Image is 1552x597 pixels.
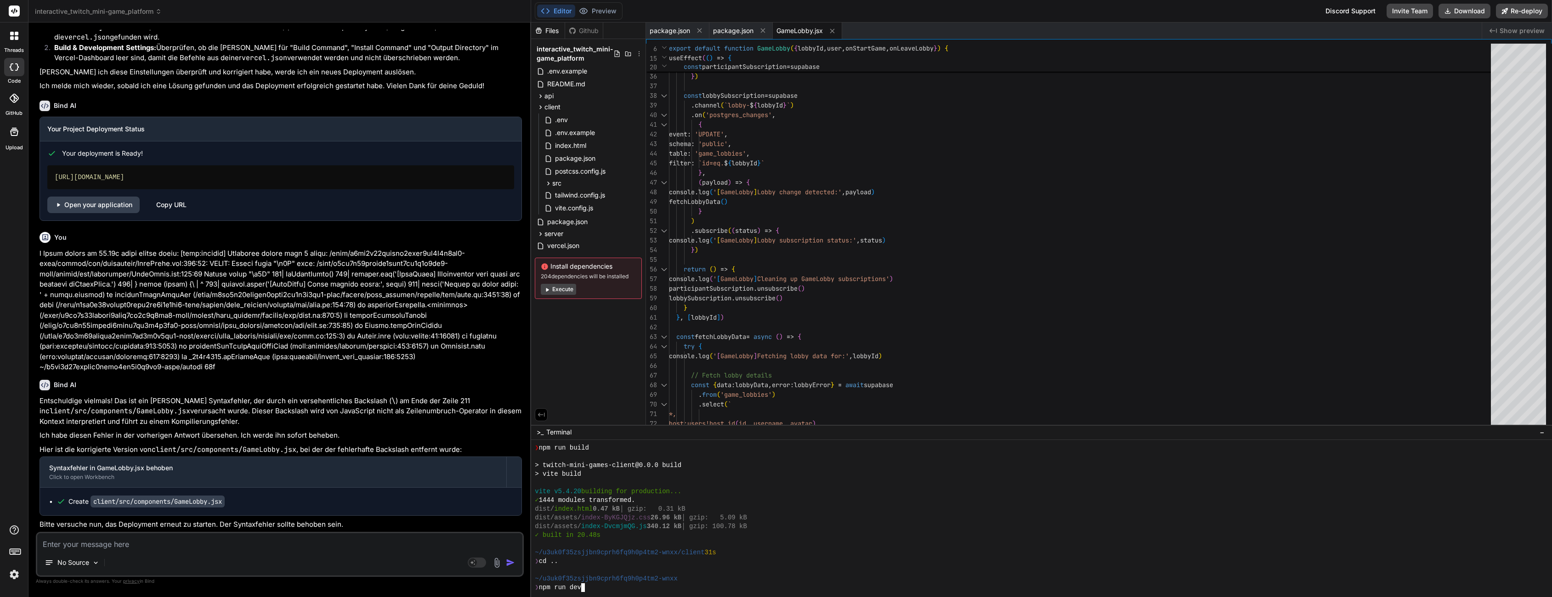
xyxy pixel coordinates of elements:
span: payload [702,178,728,186]
div: 44 [646,149,657,158]
img: attachment [492,558,502,568]
code: / [283,23,287,32]
span: ' [713,352,717,360]
label: threads [4,46,24,54]
p: Entschuldige vielmals! Das ist ein [PERSON_NAME] Syntaxfehler, der durch ein versehentliches Back... [40,396,522,427]
span: const [691,381,709,389]
span: export [669,44,691,52]
div: Github [565,26,603,35]
span: supabase [790,62,820,71]
span: = [746,332,750,341]
span: on [695,111,702,119]
div: 41 [646,120,657,130]
span: , [724,130,728,138]
span: { [794,44,798,52]
span: await [845,381,864,389]
img: icon [506,558,515,567]
span: src [552,179,561,188]
span: supabase [864,381,893,389]
div: 60 [646,303,657,313]
span: lobbyId [798,44,823,52]
span: `id=eq. [698,159,724,167]
span: } [684,304,687,312]
span: package.json [546,216,589,227]
span: ) [757,226,761,235]
span: const [676,332,695,341]
span: { [698,342,702,350]
strong: Root Directory: [54,23,106,31]
span: Fetching lobby data for:' [757,352,849,360]
span: , [849,352,853,360]
span: [ [717,352,720,360]
div: 55 [646,255,657,265]
span: ( [706,54,709,62]
div: Click to collapse the range. [658,91,670,101]
span: ( [776,332,779,341]
span: 204 dependencies will be installed [541,273,636,280]
li: Überprüfen, ob die [PERSON_NAME] für "Build Command", "Install Command" und "Output Directory" im... [47,43,522,63]
span: subscribe [695,226,728,235]
span: ) [779,294,783,302]
span: − [1540,428,1545,437]
div: 42 [646,130,657,139]
span: client [544,102,561,112]
div: Click to open Workbench [49,473,497,481]
span: event [669,130,687,138]
span: GameLobby [757,44,790,52]
span: ) [882,236,886,244]
span: ' [713,188,717,196]
h3: Your Project Deployment Status [47,124,514,134]
div: 49 [646,197,657,207]
span: // Fetch lobby details [691,371,772,379]
span: api [544,91,554,101]
span: GameLobby [720,352,753,360]
span: Install dependencies [541,262,636,271]
span: } [691,246,695,254]
code: . [304,23,308,32]
div: Click to collapse the range. [658,178,670,187]
div: 68 [646,380,657,390]
span: } [934,44,937,52]
span: ) [713,265,717,273]
button: − [1538,425,1546,439]
span: status [860,236,882,244]
span: ) [720,313,724,321]
span: { [728,159,731,167]
span: 'game_lobbies' [695,149,746,158]
div: 46 [646,168,657,178]
span: = [838,381,842,389]
span: ` [787,101,790,109]
h6: Bind AI [54,101,76,110]
span: .env [554,114,569,125]
span: log [698,236,709,244]
span: ' [713,236,717,244]
span: unsubscribe [757,284,798,293]
span: => [765,226,772,235]
span: lobbyData [735,381,768,389]
h6: Bind AI [54,380,76,389]
span: README.md [546,79,586,90]
div: 67 [646,371,657,380]
div: Click to collapse the range. [658,226,670,236]
span: Lobby subscription status:' [757,236,856,244]
span: package.json [554,153,596,164]
span: GameLobby [720,188,753,196]
span: { [713,381,717,389]
span: async [753,332,772,341]
div: 50 [646,207,657,216]
span: , [856,236,860,244]
span: . [695,236,698,244]
span: ( [709,236,713,244]
span: unsubscribe [735,294,776,302]
button: Download [1439,4,1490,18]
span: 'postgres_changes' [706,111,772,119]
div: 65 [646,351,657,361]
span: } [757,159,761,167]
div: Discord Support [1320,4,1381,18]
li: Sicherstellen, dass das Wurzelverzeichnis korrekt auf (oder für das Repository-Root) eingestellt ... [47,22,522,43]
div: [URL][DOMAIN_NAME] [47,165,514,189]
span: { [945,44,948,52]
span: lobbySubscription [702,91,765,100]
span: ( [720,197,724,206]
span: : [790,381,794,389]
